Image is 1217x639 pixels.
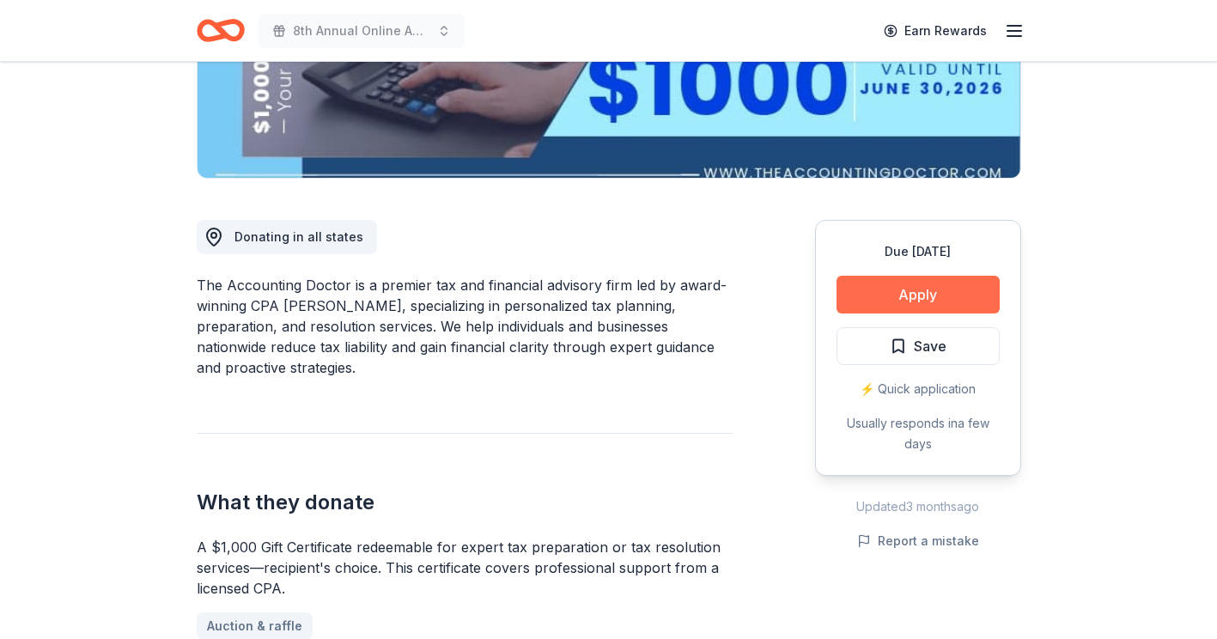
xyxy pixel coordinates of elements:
div: The Accounting Doctor is a premier tax and financial advisory firm led by award-winning CPA [PERS... [197,275,733,378]
span: Donating in all states [234,229,363,244]
div: ⚡️ Quick application [837,379,1000,399]
span: Save [914,335,946,357]
div: Updated 3 months ago [815,496,1021,517]
button: 8th Annual Online Auction [259,14,465,48]
h2: What they donate [197,489,733,516]
button: Save [837,327,1000,365]
div: A $1,000 Gift Certificate redeemable for expert tax preparation or tax resolution services—recipi... [197,537,733,599]
a: Home [197,10,245,51]
div: Usually responds in a few days [837,413,1000,454]
button: Report a mistake [857,531,979,551]
div: Due [DATE] [837,241,1000,262]
a: Earn Rewards [873,15,997,46]
button: Apply [837,276,1000,313]
span: 8th Annual Online Auction [293,21,430,41]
